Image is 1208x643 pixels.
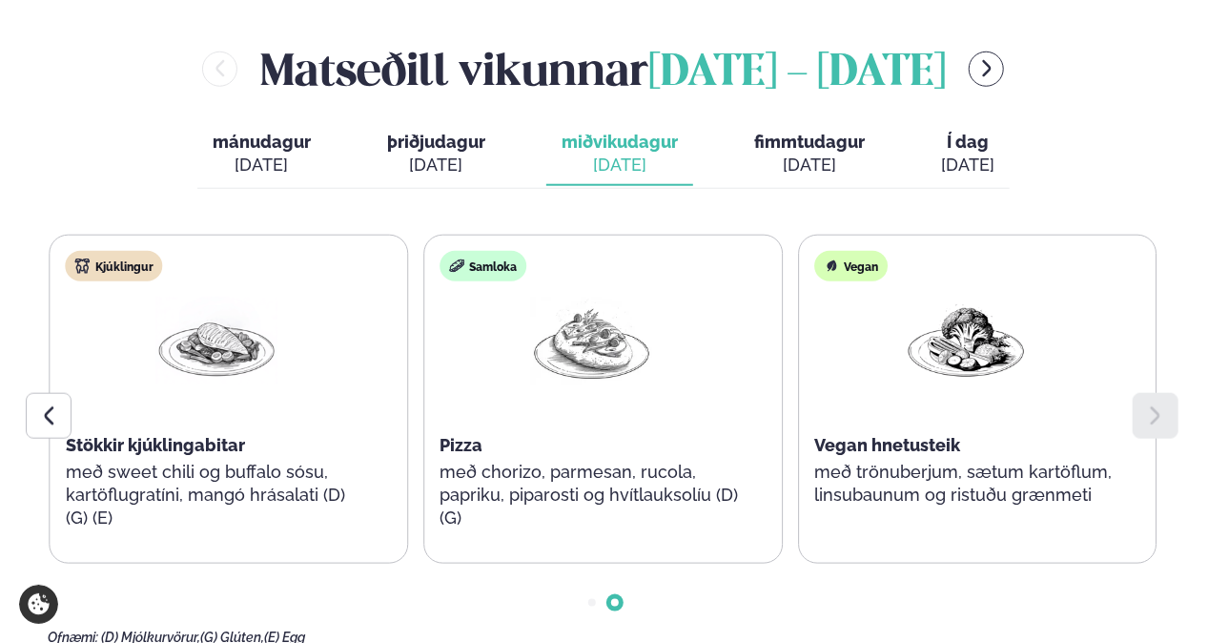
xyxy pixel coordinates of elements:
[926,123,1010,186] button: Í dag [DATE]
[546,123,693,186] button: miðvikudagur [DATE]
[562,154,678,176] div: [DATE]
[530,297,652,385] img: Pizza-Bread.png
[387,132,485,152] span: þriðjudagur
[824,259,839,274] img: Vegan.svg
[75,259,91,274] img: chicken.svg
[754,132,865,152] span: fimmtudagur
[754,154,865,176] div: [DATE]
[66,435,245,455] span: Stökkir kjúklingabitar
[213,132,311,152] span: mánudagur
[969,52,1004,87] button: menu-btn-right
[202,52,237,87] button: menu-btn-left
[648,52,946,94] span: [DATE] - [DATE]
[562,132,678,152] span: miðvikudagur
[814,461,1117,507] p: með trönuberjum, sætum kartöflum, linsubaunum og ristuðu grænmeti
[66,251,163,281] div: Kjúklingur
[739,123,880,186] button: fimmtudagur [DATE]
[440,251,526,281] div: Samloka
[440,435,482,455] span: Pizza
[814,435,960,455] span: Vegan hnetusteik
[19,585,58,624] a: Cookie settings
[941,154,994,176] div: [DATE]
[449,259,464,274] img: sandwich-new-16px.svg
[197,123,326,186] button: mánudagur [DATE]
[372,123,501,186] button: þriðjudagur [DATE]
[588,599,596,607] span: Go to slide 1
[213,154,311,176] div: [DATE]
[941,131,994,154] span: Í dag
[66,461,369,529] p: með sweet chili og buffalo sósu, kartöflugratíni, mangó hrásalati (D) (G) (E)
[814,251,888,281] div: Vegan
[611,599,619,607] span: Go to slide 2
[260,38,946,100] h2: Matseðill vikunnar
[387,154,485,176] div: [DATE]
[440,461,743,529] p: með chorizo, parmesan, rucola, papriku, piparosti og hvítlauksolíu (D) (G)
[905,297,1027,385] img: Vegan.png
[156,297,278,385] img: Chicken-breast.png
